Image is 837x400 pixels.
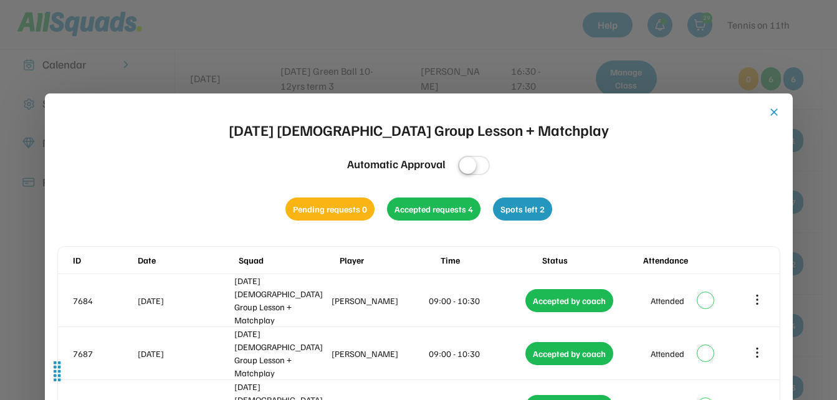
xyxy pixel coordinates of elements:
[73,294,135,307] div: 7684
[441,254,539,267] div: Time
[340,254,438,267] div: Player
[138,347,232,360] div: [DATE]
[332,294,426,307] div: [PERSON_NAME]
[332,347,426,360] div: [PERSON_NAME]
[651,347,684,360] div: Attended
[234,327,329,379] div: [DATE] [DEMOGRAPHIC_DATA] Group Lesson + Matchplay
[347,156,446,173] div: Automatic Approval
[138,294,232,307] div: [DATE]
[234,274,329,326] div: [DATE] [DEMOGRAPHIC_DATA] Group Lesson + Matchplay
[138,254,236,267] div: Date
[493,198,552,221] div: Spots left 2
[429,347,524,360] div: 09:00 - 10:30
[643,254,742,267] div: Attendance
[525,289,613,312] div: Accepted by coach
[229,118,609,141] div: [DATE] [DEMOGRAPHIC_DATA] Group Lesson + Matchplay
[768,106,780,118] button: close
[239,254,337,267] div: Squad
[73,347,135,360] div: 7687
[73,254,135,267] div: ID
[285,198,375,221] div: Pending requests 0
[525,342,613,365] div: Accepted by coach
[387,198,481,221] div: Accepted requests 4
[429,294,524,307] div: 09:00 - 10:30
[651,294,684,307] div: Attended
[542,254,641,267] div: Status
